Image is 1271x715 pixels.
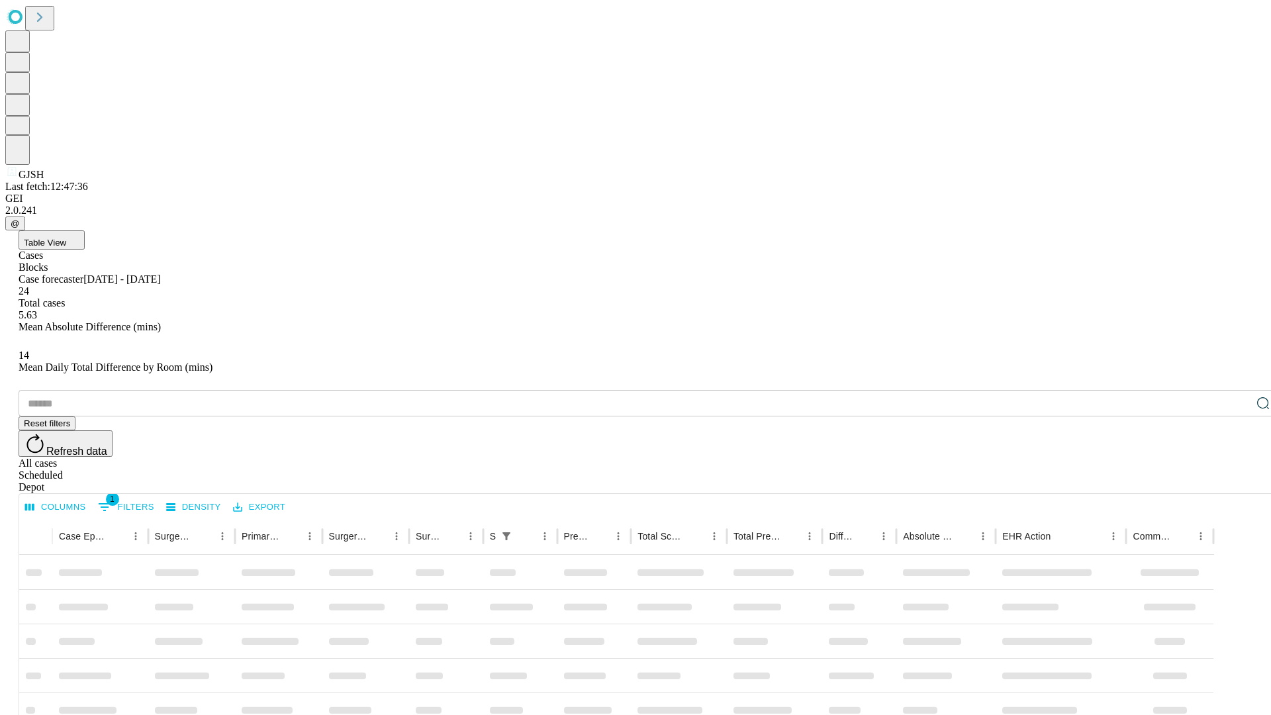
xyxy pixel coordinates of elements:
[213,527,232,546] button: Menu
[686,527,705,546] button: Sort
[24,418,70,428] span: Reset filters
[108,527,126,546] button: Sort
[5,181,88,192] span: Last fetch: 12:47:36
[19,361,212,373] span: Mean Daily Total Difference by Room (mins)
[416,531,442,542] div: Surgery Date
[1104,527,1123,546] button: Menu
[564,531,590,542] div: Predicted In Room Duration
[59,531,107,542] div: Case Epic Id
[1002,531,1051,542] div: EHR Action
[637,531,685,542] div: Total Scheduled Duration
[903,531,954,542] div: Absolute Difference
[282,527,301,546] button: Sort
[1192,527,1210,546] button: Menu
[536,527,554,546] button: Menu
[19,416,75,430] button: Reset filters
[163,497,224,518] button: Density
[19,309,37,320] span: 5.63
[590,527,609,546] button: Sort
[11,218,20,228] span: @
[24,238,66,248] span: Table View
[195,527,213,546] button: Sort
[19,430,113,457] button: Refresh data
[106,493,119,506] span: 1
[301,527,319,546] button: Menu
[733,531,781,542] div: Total Predicted Duration
[705,527,724,546] button: Menu
[95,497,158,518] button: Show filters
[5,193,1266,205] div: GEI
[19,169,44,180] span: GJSH
[974,527,992,546] button: Menu
[461,527,480,546] button: Menu
[83,273,160,285] span: [DATE] - [DATE]
[497,527,516,546] button: Show filters
[5,205,1266,216] div: 2.0.241
[1173,527,1192,546] button: Sort
[800,527,819,546] button: Menu
[490,531,496,542] div: Scheduled In Room Duration
[517,527,536,546] button: Sort
[329,531,367,542] div: Surgery Name
[782,527,800,546] button: Sort
[19,350,29,361] span: 14
[874,527,893,546] button: Menu
[46,446,107,457] span: Refresh data
[443,527,461,546] button: Sort
[609,527,628,546] button: Menu
[5,216,25,230] button: @
[19,297,65,309] span: Total cases
[126,527,145,546] button: Menu
[1133,531,1171,542] div: Comments
[856,527,874,546] button: Sort
[1052,527,1070,546] button: Sort
[829,531,855,542] div: Difference
[369,527,387,546] button: Sort
[19,321,161,332] span: Mean Absolute Difference (mins)
[22,497,89,518] button: Select columns
[19,285,29,297] span: 24
[155,531,193,542] div: Surgeon Name
[230,497,289,518] button: Export
[387,527,406,546] button: Menu
[19,230,85,250] button: Table View
[19,273,83,285] span: Case forecaster
[955,527,974,546] button: Sort
[242,531,280,542] div: Primary Service
[497,527,516,546] div: 1 active filter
